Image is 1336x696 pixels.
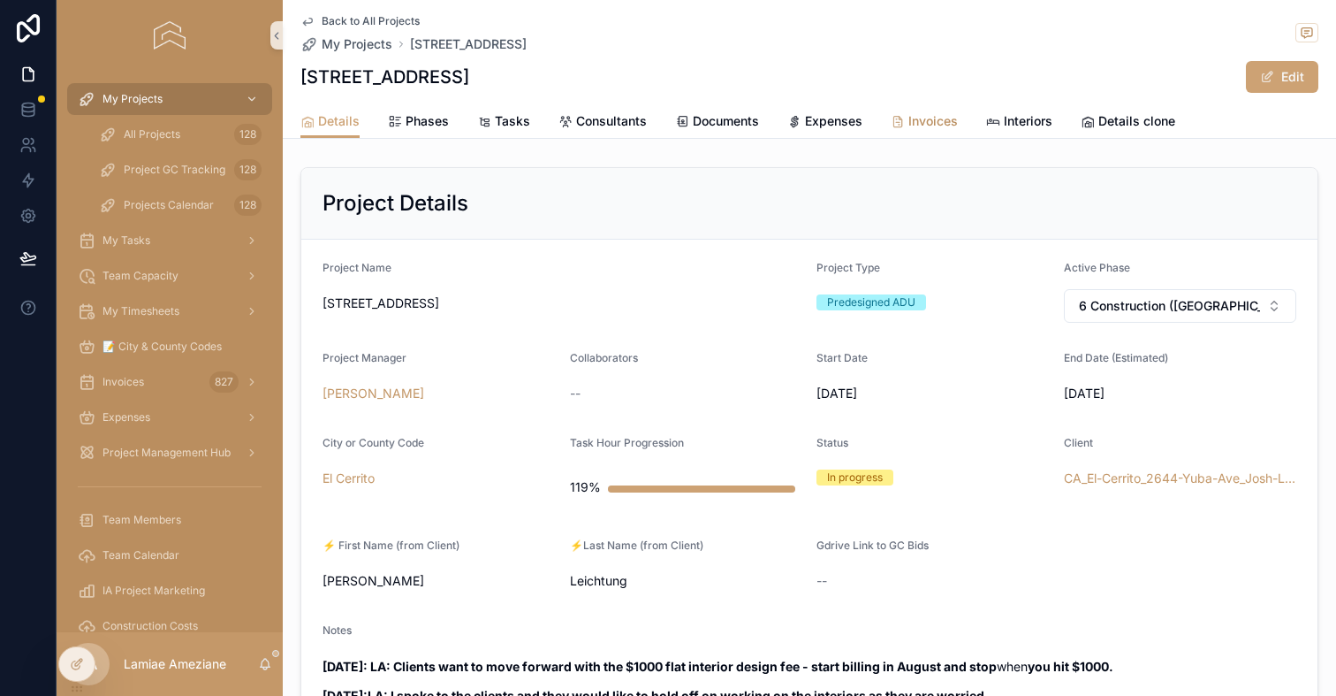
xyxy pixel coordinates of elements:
[102,233,150,248] span: My Tasks
[67,402,272,433] a: Expenses
[816,385,1050,402] span: [DATE]
[570,539,703,552] span: ⚡️Last Name (from Client)
[67,260,272,292] a: Team Capacity
[827,294,915,310] div: Predesigned ADU
[570,572,803,590] span: Leichtung
[675,105,759,141] a: Documents
[322,14,420,28] span: Back to All Projects
[102,269,178,283] span: Team Capacity
[209,371,239,393] div: 827
[1064,261,1130,274] span: Active Phase
[67,504,272,536] a: Team Members
[323,261,391,274] span: Project Name
[1064,436,1093,449] span: Client
[495,112,530,130] span: Tasks
[323,351,406,364] span: Project Manager
[102,304,179,318] span: My Timesheets
[986,105,1052,141] a: Interiors
[1079,297,1261,315] span: 6 Construction ([GEOGRAPHIC_DATA])
[323,623,352,637] span: Notes
[88,119,272,150] a: All Projects128
[576,112,647,130] span: Consultants
[891,105,958,141] a: Invoices
[88,189,272,221] a: Projects Calendar128
[388,105,449,141] a: Phases
[323,294,802,312] span: [STREET_ADDRESS]
[816,436,848,449] span: Status
[1246,61,1318,93] button: Edit
[816,351,868,364] span: Start Date
[102,548,179,562] span: Team Calendar
[323,539,459,552] span: ⚡️ First Name (from Client)
[410,35,527,53] a: [STREET_ADDRESS]
[57,71,283,632] div: scrollable content
[787,105,862,141] a: Expenses
[67,539,272,571] a: Team Calendar
[102,410,150,424] span: Expenses
[693,112,759,130] span: Documents
[300,35,392,53] a: My Projects
[300,14,420,28] a: Back to All Projects
[827,470,883,486] div: In progress
[570,385,581,402] span: --
[124,127,180,141] span: All Projects
[1064,385,1297,402] span: [DATE]
[102,446,231,460] span: Project Management Hub
[323,385,424,402] a: [PERSON_NAME]
[154,21,185,50] img: App logo
[406,112,449,130] span: Phases
[805,112,862,130] span: Expenses
[102,92,163,106] span: My Projects
[300,65,469,89] h1: [STREET_ADDRESS]
[234,124,262,145] div: 128
[102,340,222,354] span: 📝 City & County Codes
[102,375,144,389] span: Invoices
[323,659,997,674] strong: [DATE]: LA: Clients want to move forward with the $1000 flat interior design fee - start billing ...
[1064,351,1168,364] span: End Date (Estimated)
[322,35,392,53] span: My Projects
[908,112,958,130] span: Invoices
[234,159,262,180] div: 128
[102,619,198,633] span: Construction Costs
[124,198,214,212] span: Projects Calendar
[323,572,556,590] span: [PERSON_NAME]
[300,105,360,139] a: Details
[234,195,262,216] div: 128
[816,261,880,274] span: Project Type
[323,657,1296,676] p: when
[1064,289,1297,323] button: Select Button
[477,105,530,141] a: Tasks
[102,584,205,598] span: IA Project Marketing
[67,331,272,363] a: 📝 City & County Codes
[323,436,424,449] span: City or County Code
[67,225,272,256] a: My Tasks
[570,351,638,364] span: Collaborators
[67,437,272,469] a: Project Management Hub
[67,610,272,642] a: Construction Costs
[1064,470,1297,487] a: CA_El-Cerrito_2644-Yuba-Ave_Josh-Leichtung
[816,539,929,552] span: Gdrive Link to GC Bids
[124,163,225,177] span: Project GC Tracking
[1028,659,1113,674] strong: you hit $1000.
[318,112,360,130] span: Details
[1004,112,1052,130] span: Interiors
[1098,112,1175,130] span: Details clone
[1081,105,1175,141] a: Details clone
[124,655,226,673] p: Lamiae Ameziane
[102,513,181,527] span: Team Members
[323,189,468,218] h2: Project Details
[570,436,684,449] span: Task Hour Progression
[816,572,827,590] span: --
[67,366,272,398] a: Invoices827
[323,470,375,487] a: El Cerrito
[570,470,601,505] div: 119%
[67,575,272,607] a: IA Project Marketing
[88,154,272,186] a: Project GC Tracking128
[558,105,647,141] a: Consultants
[67,83,272,115] a: My Projects
[67,295,272,327] a: My Timesheets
